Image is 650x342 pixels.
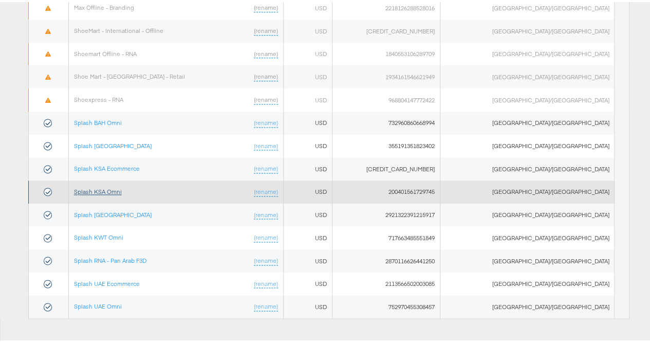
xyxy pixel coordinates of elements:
[254,140,278,149] a: (rename)
[332,110,440,133] td: 732960860668994
[254,209,278,218] a: (rename)
[74,163,140,170] a: Splash KSA Ecommerce
[332,293,440,316] td: 752970455308457
[254,163,278,171] a: (rename)
[332,202,440,225] td: 2921322391215917
[283,110,332,133] td: USD
[283,202,332,225] td: USD
[283,41,332,64] td: USD
[283,133,332,156] td: USD
[74,209,152,217] a: Splash [GEOGRAPHIC_DATA]
[74,255,146,262] a: Splash RNA - Pan Arab F3D
[254,231,278,240] a: (rename)
[332,133,440,156] td: 355191351823402
[283,247,332,271] td: USD
[440,155,615,178] td: [GEOGRAPHIC_DATA]/[GEOGRAPHIC_DATA]
[440,293,615,316] td: [GEOGRAPHIC_DATA]/[GEOGRAPHIC_DATA]
[254,186,278,194] a: (rename)
[332,271,440,294] td: 2113566502003085
[254,2,278,10] a: (rename)
[440,224,615,247] td: [GEOGRAPHIC_DATA]/[GEOGRAPHIC_DATA]
[74,300,122,308] a: Splash UAE Omni
[254,48,278,57] a: (rename)
[283,271,332,294] td: USD
[440,271,615,294] td: [GEOGRAPHIC_DATA]/[GEOGRAPHIC_DATA]
[332,178,440,202] td: 200401561729745
[74,140,152,148] a: Splash [GEOGRAPHIC_DATA]
[283,224,332,247] td: USD
[440,178,615,202] td: [GEOGRAPHIC_DATA]/[GEOGRAPHIC_DATA]
[74,25,163,32] a: ShoeMart - International - Offline
[332,17,440,41] td: [CREDIT_CARD_NUMBER]
[440,133,615,156] td: [GEOGRAPHIC_DATA]/[GEOGRAPHIC_DATA]
[332,86,440,110] td: 968804147772422
[332,224,440,247] td: 717663485551849
[74,70,185,78] a: Shoe Mart - [GEOGRAPHIC_DATA] - Retail
[440,86,615,110] td: [GEOGRAPHIC_DATA]/[GEOGRAPHIC_DATA]
[74,2,134,9] a: Max Offline - Branding
[332,63,440,86] td: 1934161546621949
[283,155,332,178] td: USD
[283,293,332,316] td: USD
[254,278,278,286] a: (rename)
[440,247,615,271] td: [GEOGRAPHIC_DATA]/[GEOGRAPHIC_DATA]
[74,48,137,56] a: Shoemart Offline - RNA
[440,63,615,86] td: [GEOGRAPHIC_DATA]/[GEOGRAPHIC_DATA]
[332,155,440,178] td: [CREDIT_CARD_NUMBER]
[283,178,332,202] td: USD
[74,231,123,239] a: Splash KWT Omni
[332,41,440,64] td: 1840553106289709
[254,117,278,125] a: (rename)
[283,17,332,41] td: USD
[254,70,278,79] a: (rename)
[74,94,123,101] a: Shoexpress - RNA
[254,25,278,33] a: (rename)
[74,117,122,124] a: Splash BAH Omni
[283,63,332,86] td: USD
[74,278,140,285] a: Splash UAE Ecommerce
[440,17,615,41] td: [GEOGRAPHIC_DATA]/[GEOGRAPHIC_DATA]
[254,255,278,263] a: (rename)
[254,300,278,309] a: (rename)
[283,86,332,110] td: USD
[74,186,122,193] a: Splash KSA Omni
[440,202,615,225] td: [GEOGRAPHIC_DATA]/[GEOGRAPHIC_DATA]
[254,94,278,102] a: (rename)
[332,247,440,271] td: 2870116626441250
[440,110,615,133] td: [GEOGRAPHIC_DATA]/[GEOGRAPHIC_DATA]
[440,41,615,64] td: [GEOGRAPHIC_DATA]/[GEOGRAPHIC_DATA]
